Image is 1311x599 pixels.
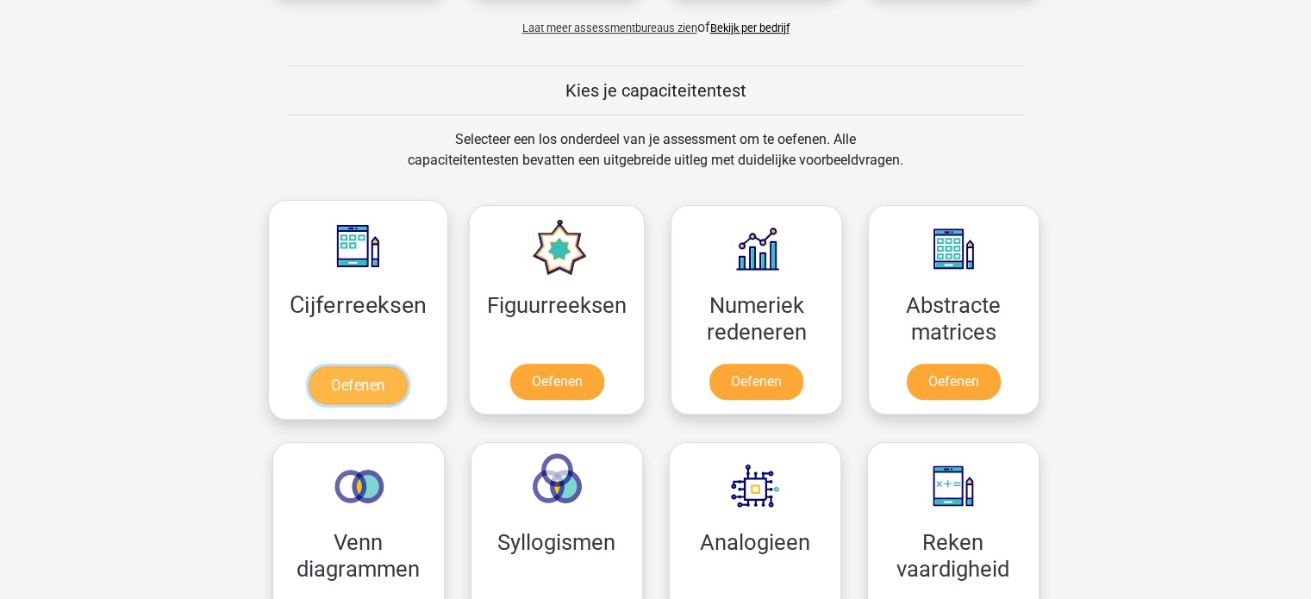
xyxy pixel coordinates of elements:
a: Oefenen [510,364,604,400]
a: Bekijk per bedrijf [710,22,790,34]
div: Selecteer een los onderdeel van je assessment om te oefenen. Alle capaciteitentesten bevatten een... [391,129,920,191]
a: Oefenen [309,366,407,404]
span: Laat meer assessmentbureaus zien [522,22,697,34]
a: Oefenen [907,364,1001,400]
div: of [259,3,1052,38]
h5: Kies je capaciteitentest [288,80,1024,101]
a: Oefenen [709,364,803,400]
